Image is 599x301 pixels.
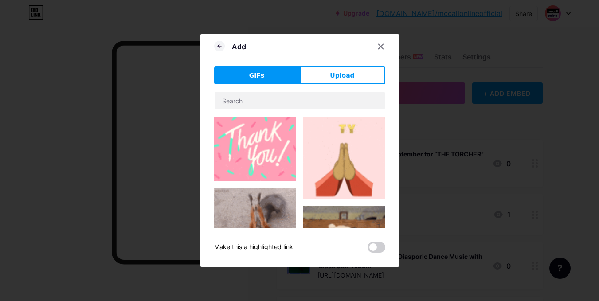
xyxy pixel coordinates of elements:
img: Gihpy [214,117,296,181]
button: Upload [300,66,385,84]
img: Gihpy [214,188,296,257]
div: Make this a highlighted link [214,242,293,253]
span: GIFs [249,71,265,80]
input: Search [215,92,385,109]
div: Add [232,41,246,52]
img: Gihpy [303,117,385,199]
span: Upload [330,71,354,80]
button: GIFs [214,66,300,84]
